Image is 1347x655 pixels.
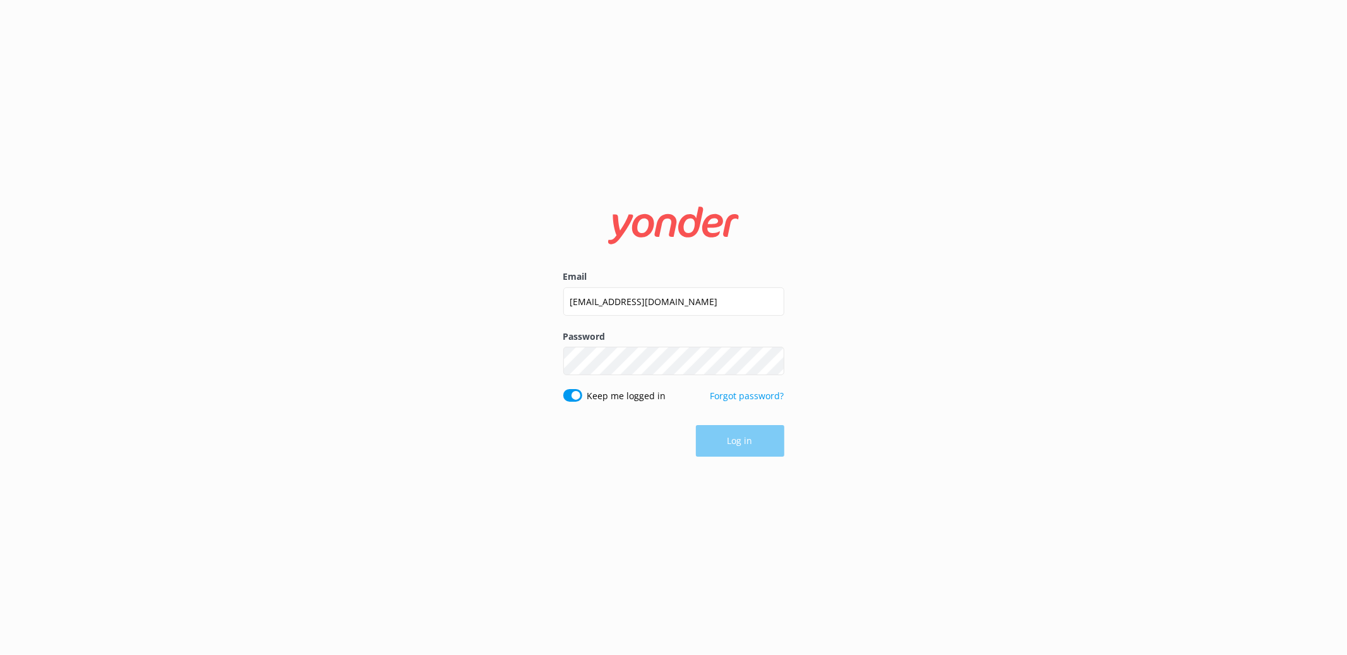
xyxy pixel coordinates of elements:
[759,349,784,374] button: Show password
[710,390,784,402] a: Forgot password?
[563,287,784,316] input: user@emailaddress.com
[587,389,666,403] label: Keep me logged in
[563,270,784,284] label: Email
[563,330,784,344] label: Password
